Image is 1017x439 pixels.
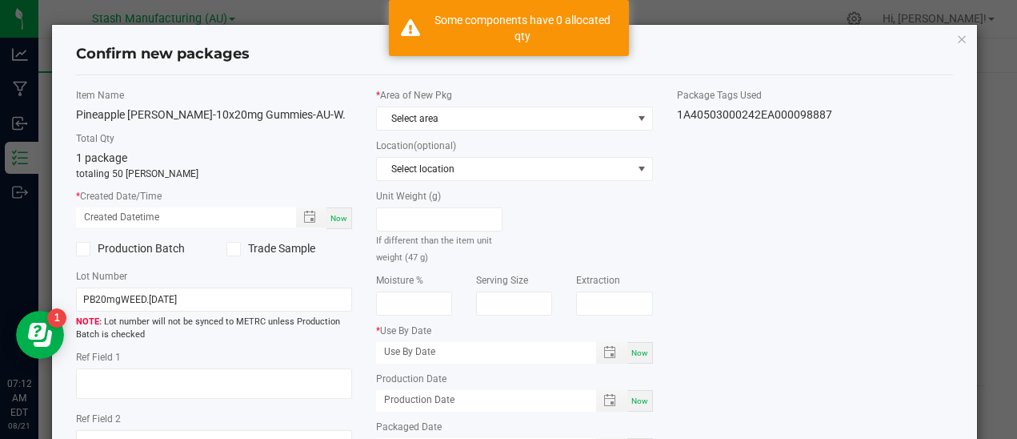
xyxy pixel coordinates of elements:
label: Item Name [76,88,352,103]
label: Packaged Date [376,420,652,434]
label: Use By Date [376,324,652,338]
label: Unit Weight (g) [376,189,502,203]
label: Production Date [376,372,652,386]
div: 1A40503000242EA000098887 [677,107,953,123]
label: Created Date/Time [76,189,352,203]
span: Lot number will not be synced to METRC unless Production Batch is checked [76,316,352,342]
span: 1 package [76,151,127,164]
div: Pineapple [PERSON_NAME]-10x20mg Gummies-AU-W. [76,107,352,123]
label: Ref Field 1 [76,350,352,364]
input: Use By Date [376,342,579,362]
label: Lot Number [76,269,352,284]
span: Now [330,214,347,223]
label: Serving Size [476,273,552,288]
label: Trade Sample [226,240,353,257]
input: Created Datetime [76,207,278,228]
span: (optional) [414,140,456,151]
span: Now [631,348,648,357]
span: NO DATA FOUND [376,157,652,181]
span: NO DATA FOUND [376,107,652,131]
label: Location [376,139,652,153]
label: Extraction [576,273,652,288]
label: Package Tags Used [677,88,953,103]
iframe: Resource center unread badge [47,308,66,328]
span: Toggle popup [596,390,627,412]
span: Now [631,397,648,405]
span: Select location [377,158,631,180]
small: If different than the item unit weight (47 g) [376,236,492,263]
label: Moisture % [376,273,452,288]
label: Total Qty [76,131,352,146]
h4: Confirm new packages [76,44,952,65]
input: Production Date [376,390,579,410]
label: Area of New Pkg [376,88,652,103]
span: Toggle popup [596,342,627,364]
label: Ref Field 2 [76,412,352,426]
label: Production Batch [76,240,202,257]
span: Select area [377,107,631,130]
span: Toggle popup [296,207,327,228]
p: totaling 50 [PERSON_NAME] [76,167,352,181]
div: Some components have 0 allocated qty [429,12,617,44]
iframe: Resource center [16,311,64,359]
